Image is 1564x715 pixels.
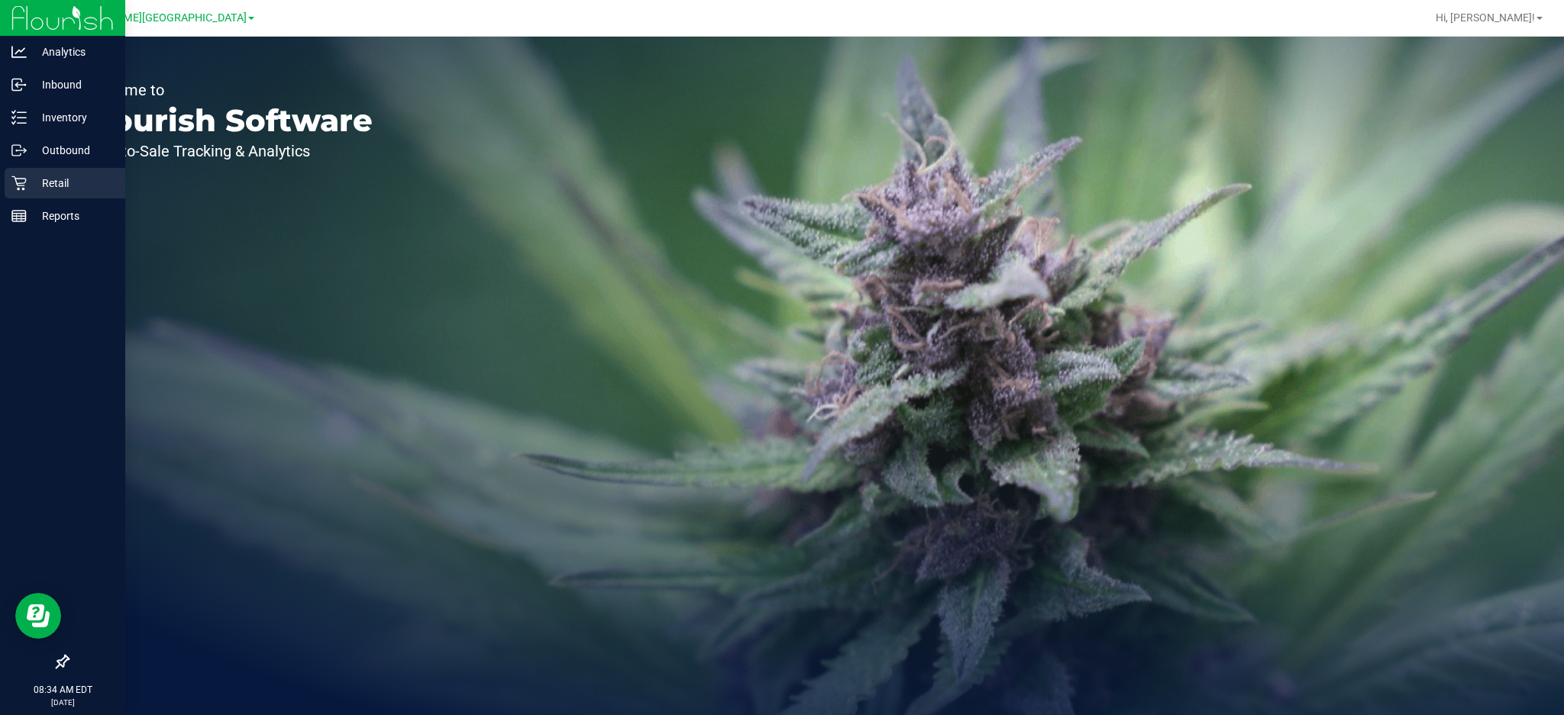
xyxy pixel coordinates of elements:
p: Inventory [27,108,118,127]
span: Hi, [PERSON_NAME]! [1436,11,1535,24]
inline-svg: Inbound [11,77,27,92]
span: [PERSON_NAME][GEOGRAPHIC_DATA] [58,11,247,24]
p: Seed-to-Sale Tracking & Analytics [82,143,373,159]
p: Inbound [27,76,118,94]
p: Reports [27,207,118,225]
inline-svg: Outbound [11,143,27,158]
p: Outbound [27,141,118,159]
p: [DATE] [7,697,118,708]
p: 08:34 AM EDT [7,683,118,697]
p: Retail [27,174,118,192]
p: Welcome to [82,82,373,98]
p: Analytics [27,43,118,61]
inline-svg: Retail [11,176,27,191]
inline-svg: Analytics [11,44,27,60]
iframe: Resource center [15,593,61,639]
inline-svg: Reports [11,208,27,224]
p: Flourish Software [82,105,373,136]
inline-svg: Inventory [11,110,27,125]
